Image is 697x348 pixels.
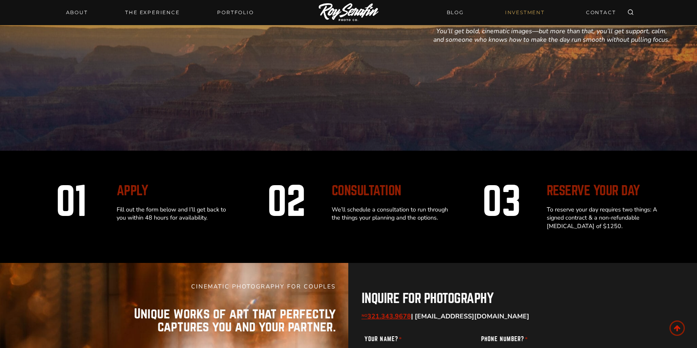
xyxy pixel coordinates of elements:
[319,3,379,22] img: Logo of Roy Serafin Photo Co., featuring stylized text in white on a light background, representi...
[547,205,665,231] p: To reserve your day requires two things: A signed contract & a non-refundable [MEDICAL_DATA] of $...
[115,304,336,333] p: Unique works of art that perfectly captures you and your partner.
[212,7,258,18] a: Portfolio
[478,334,531,342] label: Phone Number?
[463,183,540,222] h2: 03
[362,312,529,321] strong: | [EMAIL_ADDRESS][DOMAIN_NAME]
[115,282,336,291] h5: CINEMATIC PHOTOGRAPHY FOR COUPLES
[117,183,234,199] h2: Apply
[500,5,550,19] a: INVESTMENT
[362,334,405,342] label: Your Name?
[581,5,621,19] a: CONTACT
[32,183,110,222] h2: 01
[247,183,325,222] h2: 02
[120,7,184,18] a: THE EXPERIENCE
[362,292,582,305] h2: inquire for photography
[61,7,259,18] nav: Primary Navigation
[625,7,636,18] button: View Search Form
[669,320,685,336] a: Scroll to top
[362,312,411,321] a: NO321.343.9678
[61,7,93,18] a: About
[442,5,621,19] nav: Secondary Navigation
[332,205,450,222] p: We’ll schedule a consultation to run through the things your planning and the options.
[362,313,367,318] sub: NO
[332,183,450,199] h2: Consultation
[433,27,670,44] em: You’ll get bold, cinematic images—but more than that, you’ll get support, calm, and someone who k...
[117,205,234,222] p: Fill out the form below and I’ll get back to you within 48 hours for availability.
[547,183,665,199] h2: Reserve your day
[442,5,469,19] a: BLOG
